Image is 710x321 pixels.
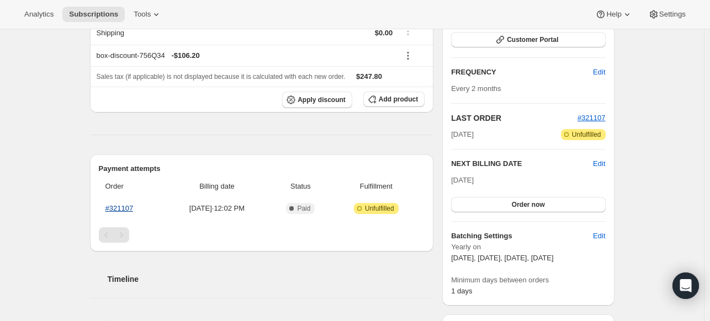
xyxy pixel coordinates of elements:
div: box-discount-756Q34 [97,50,393,61]
button: Edit [586,63,612,81]
a: #321107 [577,114,606,122]
span: [DATE] [451,129,474,140]
span: [DATE] [451,176,474,184]
span: Customer Portal [507,35,558,44]
span: Billing date [167,181,267,192]
span: Edit [593,231,605,242]
nav: Pagination [99,227,425,243]
span: $0.00 [375,29,393,37]
span: Every 2 months [451,84,501,93]
span: - $106.20 [171,50,199,61]
h2: Payment attempts [99,163,425,174]
button: Order now [451,197,605,212]
button: Tools [127,7,168,22]
span: Order now [512,200,545,209]
h2: LAST ORDER [451,113,577,124]
span: Tools [134,10,151,19]
span: Unfulfilled [365,204,394,213]
span: $247.80 [356,72,382,81]
span: Fulfillment [334,181,418,192]
span: Help [606,10,621,19]
h2: FREQUENCY [451,67,593,78]
button: Help [589,7,639,22]
span: Subscriptions [69,10,118,19]
button: Apply discount [282,92,352,108]
span: [DATE], [DATE], [DATE], [DATE] [451,254,553,262]
div: Open Intercom Messenger [672,272,699,299]
span: Unfulfilled [572,130,601,139]
button: Settings [642,7,692,22]
button: Subscriptions [62,7,125,22]
span: Paid [297,204,310,213]
span: Add product [379,95,418,104]
h2: NEXT BILLING DATE [451,158,593,169]
span: Sales tax (if applicable) is not displayed because it is calculated with each new order. [97,73,346,81]
span: 1 days [451,287,472,295]
button: Edit [586,227,612,245]
span: Analytics [24,10,54,19]
span: [DATE] · 12:02 PM [167,203,267,214]
h2: Timeline [108,274,434,285]
button: Analytics [18,7,60,22]
span: Status [273,181,327,192]
span: Edit [593,67,605,78]
button: Add product [363,92,425,107]
button: Customer Portal [451,32,605,47]
button: Edit [593,158,605,169]
a: #321107 [105,204,134,212]
button: Shipping actions [399,25,417,38]
th: Order [99,174,164,199]
th: Shipping [90,20,237,45]
span: Yearly on [451,242,605,253]
h6: Batching Settings [451,231,593,242]
span: Settings [659,10,686,19]
span: Minimum days between orders [451,275,605,286]
span: Apply discount [298,95,346,104]
button: #321107 [577,113,606,124]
